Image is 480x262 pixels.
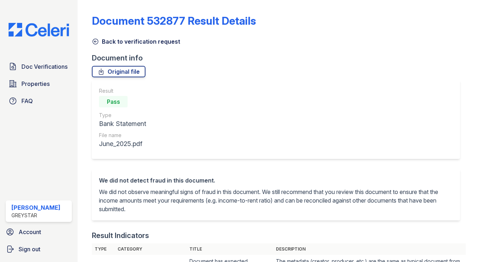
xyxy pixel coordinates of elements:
[3,242,75,256] a: Sign out
[21,79,50,88] span: Properties
[99,96,128,107] div: Pass
[19,245,40,253] span: Sign out
[21,62,68,71] span: Doc Verifications
[92,243,115,255] th: Type
[99,188,453,213] p: We did not observe meaningful signs of fraud in this document. We still recommend that you review...
[115,243,187,255] th: Category
[92,14,256,27] a: Document 532877 Result Details
[273,243,466,255] th: Description
[3,225,75,239] a: Account
[3,23,75,37] img: CE_Logo_Blue-a8612792a0a2168367f1c8372b55b34899dd931a85d93a1a3d3e32e68fde9ad4.png
[187,243,273,255] th: Title
[6,59,72,74] a: Doc Verifications
[92,231,149,241] div: Result Indicators
[92,53,466,63] div: Document info
[19,228,41,236] span: Account
[11,203,60,212] div: [PERSON_NAME]
[6,94,72,108] a: FAQ
[92,66,145,77] a: Original file
[6,77,72,91] a: Properties
[99,87,146,94] div: Result
[99,176,453,185] div: We did not detect fraud in this document.
[99,119,146,129] div: Bank Statement
[92,37,180,46] a: Back to verification request
[99,112,146,119] div: Type
[99,132,146,139] div: File name
[21,97,33,105] span: FAQ
[11,212,60,219] div: Greystar
[99,139,146,149] div: June_2025.pdf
